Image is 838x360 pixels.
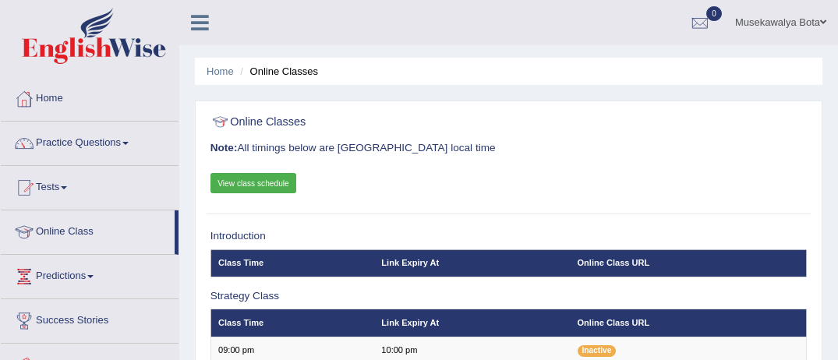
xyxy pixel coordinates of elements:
[1,299,179,338] a: Success Stories
[207,65,234,77] a: Home
[1,210,175,249] a: Online Class
[210,309,374,337] th: Class Time
[210,291,808,302] h3: Strategy Class
[570,249,807,277] th: Online Class URL
[578,345,617,357] span: Inactive
[210,249,374,277] th: Class Time
[236,64,318,79] li: Online Classes
[210,231,808,242] h3: Introduction
[1,166,179,205] a: Tests
[1,255,179,294] a: Predictions
[374,309,570,337] th: Link Expiry At
[374,249,570,277] th: Link Expiry At
[210,173,297,193] a: View class schedule
[570,309,807,337] th: Online Class URL
[1,122,179,161] a: Practice Questions
[1,77,179,116] a: Home
[210,142,238,154] b: Note:
[210,112,581,132] h2: Online Classes
[210,143,808,154] h3: All timings below are [GEOGRAPHIC_DATA] local time
[706,6,722,21] span: 0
